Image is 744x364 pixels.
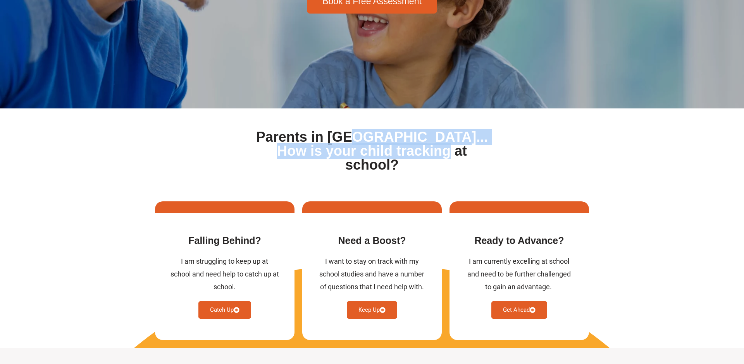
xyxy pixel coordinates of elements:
[465,255,573,294] div: I am currently excelling at school and need to be further challenged to gain an advantage. ​
[253,130,491,172] h1: Parents in [GEOGRAPHIC_DATA]... How is your child tracking at school?
[465,234,573,247] h3: Ready to Advance​?
[170,234,279,247] h3: Falling Behind​?
[318,255,426,294] div: I want to stay on track with my school studies and have a number of questions that I need help wi...
[491,301,547,319] a: Get Ahead
[170,255,279,294] div: I am struggling to keep up at school and need help to catch up at school.​​
[198,301,251,319] a: Catch Up
[318,234,426,247] h3: Need a Boost?
[347,301,397,319] a: Keep Up
[611,276,744,364] iframe: Chat Widget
